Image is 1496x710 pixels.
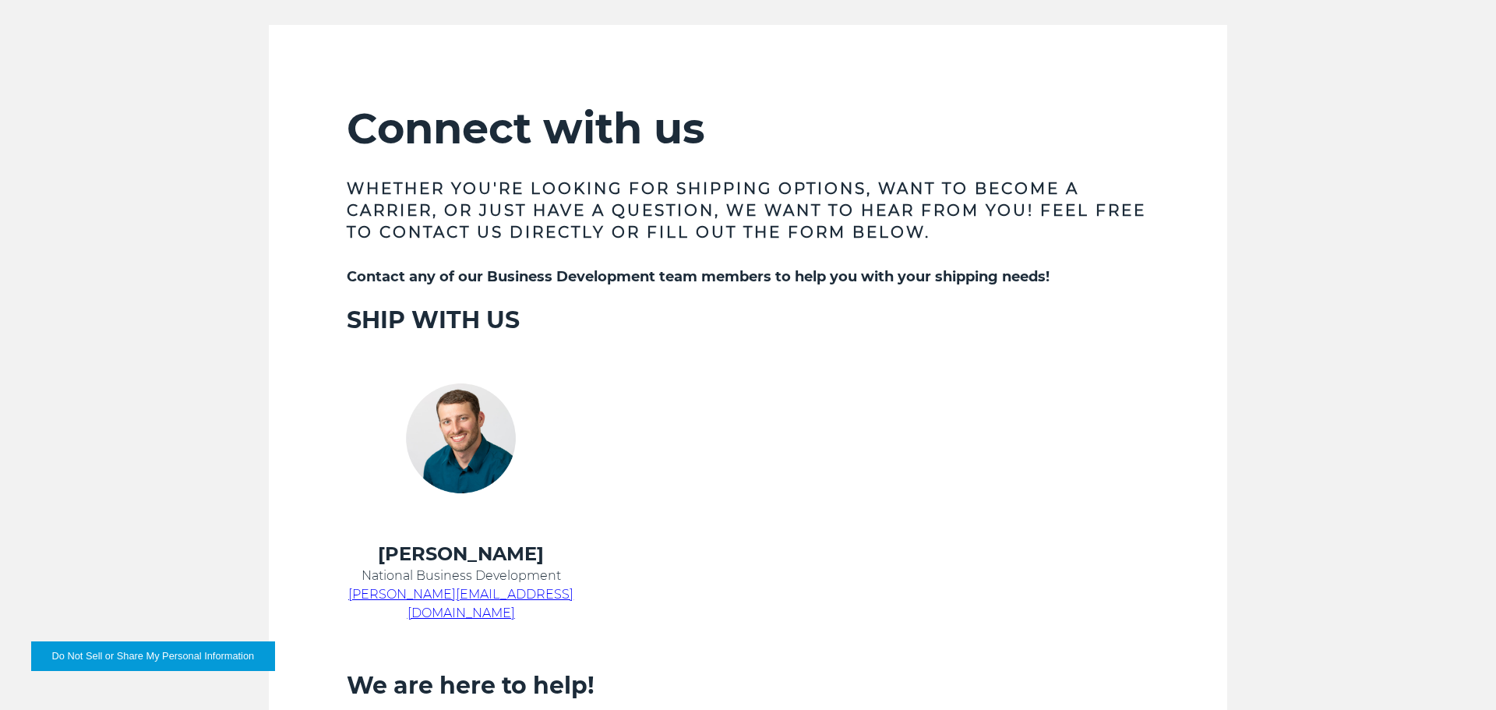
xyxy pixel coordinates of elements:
[1418,635,1496,710] iframe: Chat Widget
[347,567,575,585] p: National Business Development
[347,178,1149,243] h3: Whether you're looking for shipping options, want to become a carrier, or just have a question, w...
[347,306,1149,335] h3: SHIP WITH US
[348,587,573,620] a: [PERSON_NAME][EMAIL_ADDRESS][DOMAIN_NAME]
[347,542,575,567] h4: [PERSON_NAME]
[347,671,1149,701] h3: We are here to help!
[31,641,275,671] button: Do Not Sell or Share My Personal Information
[347,267,1149,287] h5: Contact any of our Business Development team members to help you with your shipping needs!
[347,103,1149,154] h2: Connect with us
